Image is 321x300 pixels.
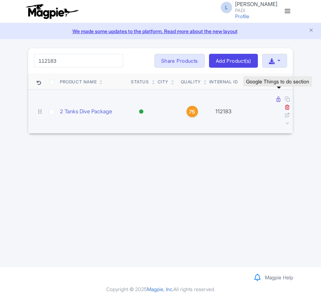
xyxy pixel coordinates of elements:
[181,106,204,117] a: 75
[24,4,80,19] img: logo-ab69f6fb50320c5b225c76a69d11143b.png
[34,54,123,67] input: Search product name, city, or interal id
[207,73,241,90] th: Internal ID
[4,27,317,35] a: We made some updates to the platform. Read more about the new layout
[60,108,112,116] a: 2 Tanks Dive Package
[158,79,168,85] div: City
[309,27,314,35] button: Close announcement
[24,285,297,293] div: Copyright © 2025 All rights reserved.
[240,73,269,90] th: Versions
[154,54,205,68] a: Share Products
[131,79,149,85] div: Status
[207,90,241,134] td: 112183
[216,1,277,13] a: L [PERSON_NAME] PADI
[235,1,277,7] span: [PERSON_NAME]
[138,107,145,117] div: Active
[235,8,277,13] small: PADI
[265,274,293,280] a: Magpie Help
[235,13,249,19] a: Profile
[181,79,201,85] div: Quality
[60,79,97,85] div: Product Name
[209,54,258,68] a: Add Product(s)
[147,286,173,292] span: Magpie, Inc.
[221,2,232,13] span: L
[189,108,195,116] span: 75
[243,76,312,87] div: Google Things to do section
